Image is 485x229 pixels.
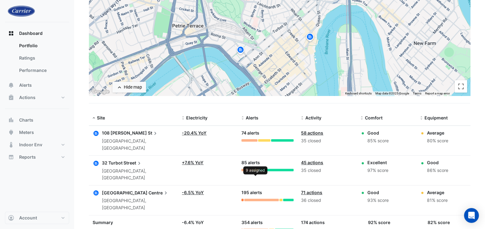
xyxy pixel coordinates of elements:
[90,88,111,96] img: Google
[93,220,113,225] span: Summary
[241,219,294,226] div: 354 alerts
[19,82,32,88] span: Alerts
[5,91,69,104] button: Actions
[236,45,245,56] img: site-pin.svg
[5,27,69,40] button: Dashboard
[14,64,69,77] a: Performance
[246,115,258,120] span: Alerts
[305,115,321,120] span: Activity
[19,154,36,160] span: Reports
[90,88,111,96] a: Open this area in Google Maps (opens a new window)
[367,167,388,174] div: 97% score
[102,168,174,182] div: [GEOGRAPHIC_DATA], [GEOGRAPHIC_DATA]
[427,130,448,136] div: Average
[301,197,353,204] div: 36 closed
[367,137,389,144] div: 85% score
[182,219,234,226] div: -6.4% YoY
[102,130,147,135] span: 108 [PERSON_NAME]
[425,92,450,95] a: Report a map error
[375,92,409,95] span: Map data ©2025 Google
[301,160,323,165] a: 45 actions
[368,219,390,226] div: 92% score
[102,197,174,211] div: [GEOGRAPHIC_DATA], [GEOGRAPHIC_DATA]
[8,154,14,160] app-icon: Reports
[8,82,14,88] app-icon: Alerts
[241,130,294,137] div: 74 alerts
[5,40,69,79] div: Dashboard
[124,84,142,90] div: Hide map
[19,142,42,148] span: Indoor Env
[301,130,323,135] a: 58 actions
[301,219,353,226] div: 174 actions
[5,212,69,224] button: Account
[8,129,14,135] app-icon: Meters
[367,159,388,166] div: Excellent
[102,190,148,195] span: [GEOGRAPHIC_DATA]
[19,129,34,135] span: Meters
[464,208,479,223] div: Open Intercom Messenger
[427,189,448,196] div: Average
[14,52,69,64] a: Ratings
[102,160,123,165] span: 32 Turbot
[301,167,353,174] div: 35 closed
[148,130,158,136] span: St
[427,159,448,166] div: Good
[305,32,315,43] img: site-pin.svg
[102,138,174,152] div: [GEOGRAPHIC_DATA], [GEOGRAPHIC_DATA]
[8,94,14,101] app-icon: Actions
[455,80,467,93] button: Toggle fullscreen view
[367,189,389,196] div: Good
[5,126,69,139] button: Meters
[427,137,448,144] div: 80% score
[148,189,169,196] span: Centre
[301,137,353,144] div: 35 closed
[5,139,69,151] button: Indoor Env
[241,189,294,196] div: 195 alerts
[186,115,207,120] span: Electricity
[112,82,146,93] button: Hide map
[241,159,294,166] div: 85 alerts
[182,160,203,165] a: +7.6% YoY
[7,5,35,17] img: Company Logo
[367,130,389,136] div: Good
[123,159,142,166] span: Street
[182,130,207,135] a: -20.4% YoY
[427,167,448,174] div: 86% score
[5,114,69,126] button: Charts
[428,219,450,226] div: 82% score
[8,142,14,148] app-icon: Indoor Env
[8,117,14,123] app-icon: Charts
[243,166,267,174] div: 9 assigned
[424,115,448,120] span: Equipment
[365,115,383,120] span: Comfort
[5,151,69,163] button: Reports
[367,197,389,204] div: 93% score
[301,190,322,195] a: 71 actions
[427,197,448,204] div: 81% score
[182,190,204,195] a: -6.5% YoY
[413,92,421,95] a: Terms (opens in new tab)
[345,91,372,96] button: Keyboard shortcuts
[19,94,36,101] span: Actions
[97,115,105,120] span: Site
[19,215,37,221] span: Account
[8,30,14,36] app-icon: Dashboard
[5,79,69,91] button: Alerts
[19,30,43,36] span: Dashboard
[19,117,33,123] span: Charts
[14,40,69,52] a: Portfolio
